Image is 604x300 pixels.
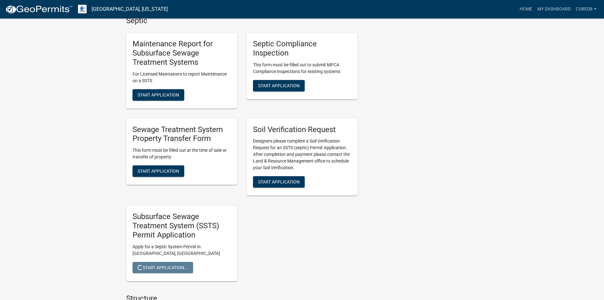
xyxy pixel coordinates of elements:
[133,125,231,143] h5: Sewage Treatment System Property Transfer Form
[126,16,358,25] h4: Septic
[573,3,599,15] a: CubedB
[133,147,231,160] p: This form must be filled out at the time of sale or transfer of property
[133,71,231,84] p: For Licensed Maintainers to report Maintenance on a SSTS
[253,125,351,134] h5: Soil Verification Request
[133,165,184,177] button: Start Application
[133,212,231,239] h5: Subsurface Sewage Treatment System (SSTS) Permit Application
[133,262,193,273] button: Start Application...
[253,80,305,91] button: Start Application
[92,4,168,15] a: [GEOGRAPHIC_DATA], [US_STATE]
[138,169,179,174] span: Start Application
[253,39,351,58] h5: Septic Compliance Inspection
[253,176,305,188] button: Start Application
[138,265,188,270] span: Start Application...
[138,92,179,97] span: Start Application
[517,3,535,15] a: Home
[253,138,351,171] p: Designers please complete a Soil Verification Request for an SSTS (septic) Permit Application. Af...
[258,179,300,184] span: Start Application
[133,243,231,257] p: Apply for a Septic System Permit in [GEOGRAPHIC_DATA], [GEOGRAPHIC_DATA]
[535,3,573,15] a: My Dashboard
[133,89,184,101] button: Start Application
[78,5,87,13] img: Otter Tail County, Minnesota
[133,39,231,67] h5: Maintenance Report for Subsurface Sewage Treatment Systems
[258,83,300,88] span: Start Application
[253,62,351,75] p: This form must be filled out to submit MPCA Compliance Inspections for existing systems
